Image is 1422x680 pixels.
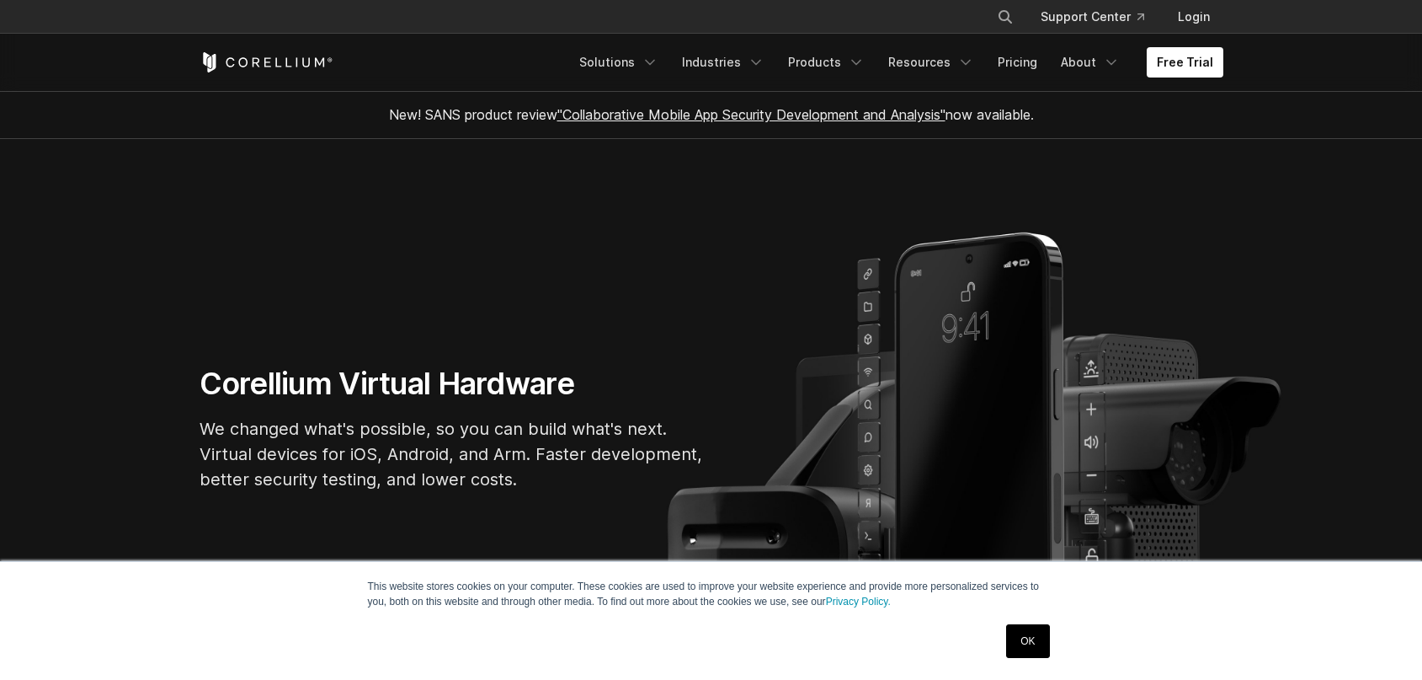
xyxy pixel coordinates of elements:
a: Corellium Home [200,52,333,72]
a: Products [778,47,875,78]
p: This website stores cookies on your computer. These cookies are used to improve your website expe... [368,579,1055,609]
span: New! SANS product review now available. [389,106,1034,123]
a: Solutions [569,47,668,78]
a: OK [1006,624,1049,658]
a: About [1051,47,1130,78]
a: "Collaborative Mobile App Security Development and Analysis" [557,106,945,123]
p: We changed what's possible, so you can build what's next. Virtual devices for iOS, Android, and A... [200,416,705,492]
a: Support Center [1027,2,1158,32]
a: Free Trial [1147,47,1223,78]
a: Login [1164,2,1223,32]
a: Industries [672,47,775,78]
div: Navigation Menu [569,47,1223,78]
a: Privacy Policy. [826,596,891,608]
a: Resources [878,47,984,78]
h1: Corellium Virtual Hardware [200,365,705,403]
div: Navigation Menu [977,2,1223,32]
a: Pricing [988,47,1047,78]
button: Search [990,2,1020,32]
